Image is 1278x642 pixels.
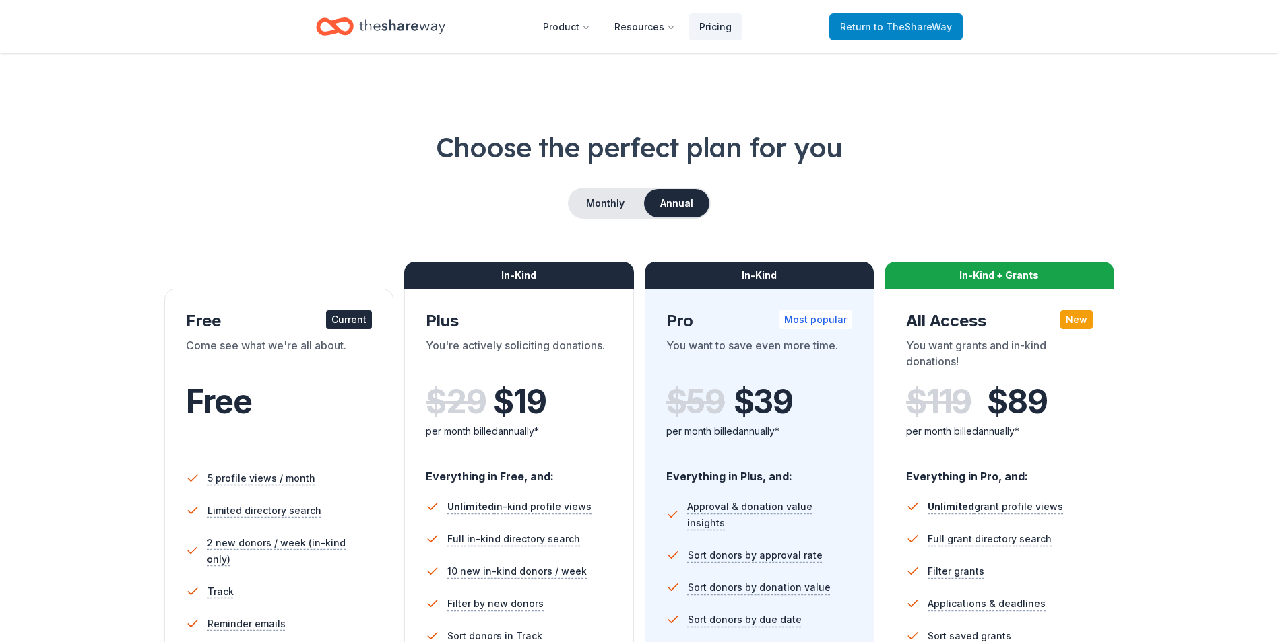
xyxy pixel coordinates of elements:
[688,612,802,628] span: Sort donors by due date
[666,337,853,375] div: You want to save even more time.
[688,579,831,596] span: Sort donors by donation value
[1060,310,1093,329] div: New
[644,189,709,217] button: Annual
[569,189,641,217] button: Monthly
[207,470,315,487] span: 5 profile views / month
[928,501,974,512] span: Unlimited
[906,457,1093,485] div: Everything in Pro, and:
[885,262,1114,289] div: In-Kind + Grants
[186,310,373,332] div: Free
[447,501,592,512] span: in-kind profile views
[645,262,874,289] div: In-Kind
[207,583,234,600] span: Track
[734,383,793,421] span: $ 39
[532,11,742,42] nav: Main
[207,616,286,632] span: Reminder emails
[447,531,580,547] span: Full in-kind directory search
[928,531,1052,547] span: Full grant directory search
[666,310,853,332] div: Pro
[207,503,321,519] span: Limited directory search
[666,423,853,439] div: per month billed annually*
[426,423,612,439] div: per month billed annually*
[928,596,1046,612] span: Applications & deadlines
[326,310,372,329] div: Current
[54,129,1224,166] h1: Choose the perfect plan for you
[906,337,1093,375] div: You want grants and in-kind donations!
[906,310,1093,332] div: All Access
[987,383,1047,421] span: $ 89
[426,310,612,332] div: Plus
[447,596,544,612] span: Filter by new donors
[689,13,742,40] a: Pricing
[874,21,952,32] span: to TheShareWay
[426,337,612,375] div: You're actively soliciting donations.
[404,262,634,289] div: In-Kind
[688,547,823,563] span: Sort donors by approval rate
[532,13,601,40] button: Product
[316,11,445,42] a: Home
[186,382,252,421] span: Free
[447,563,587,579] span: 10 new in-kind donors / week
[186,337,373,375] div: Come see what we're all about.
[493,383,546,421] span: $ 19
[906,423,1093,439] div: per month billed annually*
[779,310,852,329] div: Most popular
[840,19,952,35] span: Return
[426,457,612,485] div: Everything in Free, and:
[666,457,853,485] div: Everything in Plus, and:
[447,501,494,512] span: Unlimited
[928,563,984,579] span: Filter grants
[207,535,372,567] span: 2 new donors / week (in-kind only)
[829,13,963,40] a: Returnto TheShareWay
[687,499,852,531] span: Approval & donation value insights
[604,13,686,40] button: Resources
[928,501,1063,512] span: grant profile views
